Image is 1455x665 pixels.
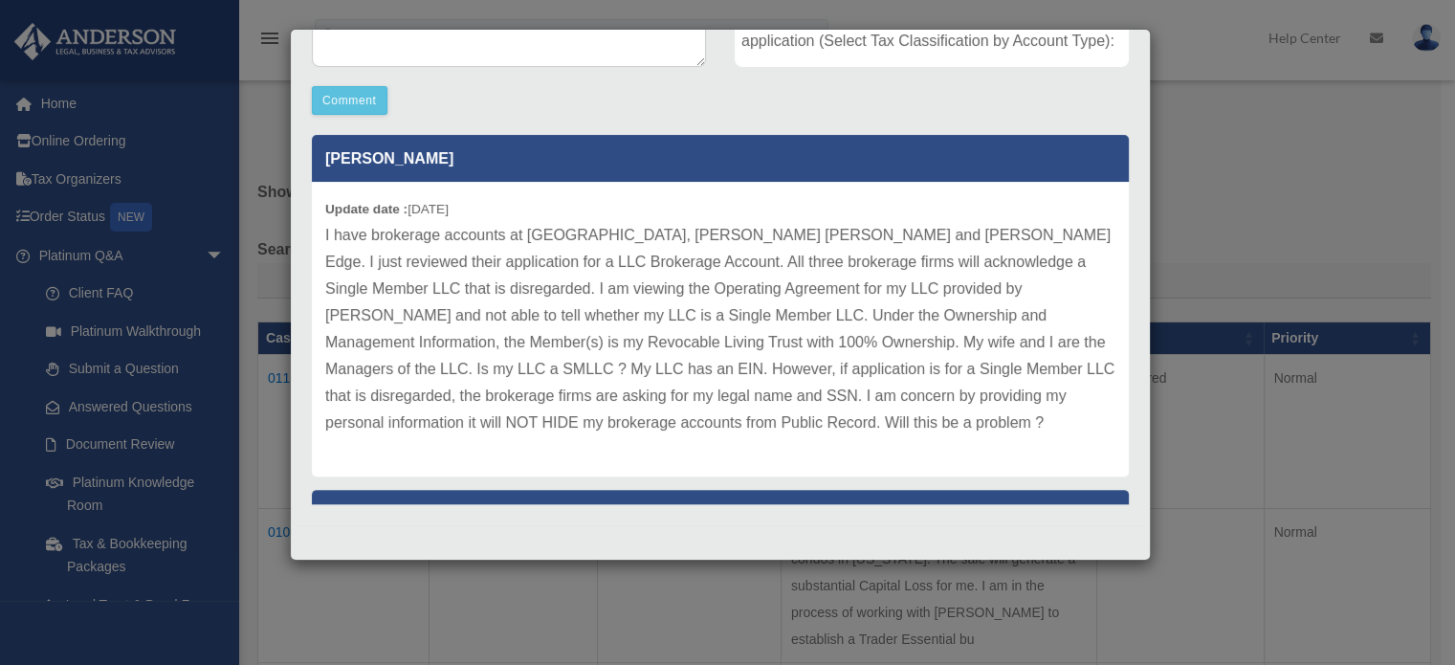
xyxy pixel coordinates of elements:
small: [DATE] [325,202,449,216]
p: I have brokerage accounts at [GEOGRAPHIC_DATA], [PERSON_NAME] [PERSON_NAME] and [PERSON_NAME] Edg... [325,222,1115,436]
p: [PERSON_NAME] [312,490,1129,537]
b: Update date : [325,202,408,216]
p: [PERSON_NAME] [312,135,1129,182]
button: Comment [312,86,387,115]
